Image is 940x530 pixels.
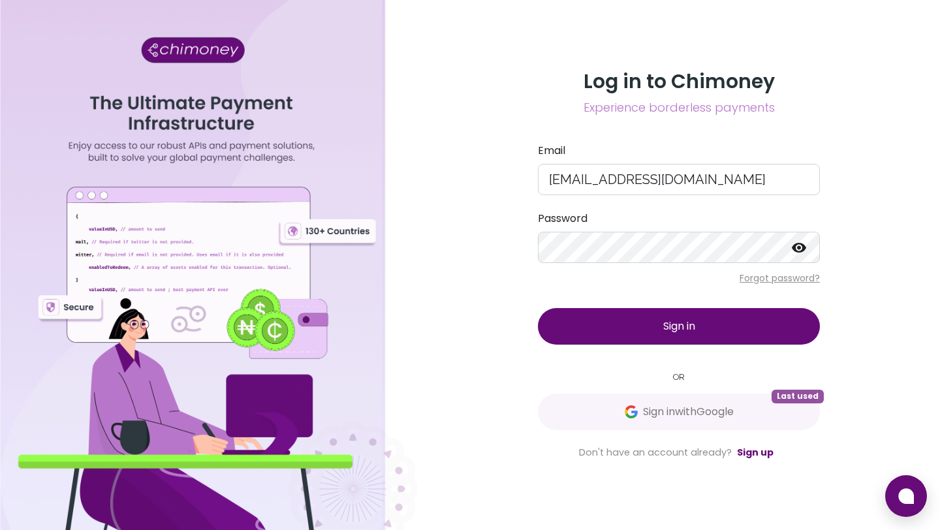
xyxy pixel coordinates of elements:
[772,390,824,403] span: Last used
[737,446,774,459] a: Sign up
[538,394,820,430] button: GoogleSign inwithGoogleLast used
[538,308,820,345] button: Sign in
[663,319,695,334] span: Sign in
[625,405,638,418] img: Google
[538,211,820,226] label: Password
[538,70,820,93] h3: Log in to Chimoney
[885,475,927,517] button: Open chat window
[538,99,820,117] span: Experience borderless payments
[538,143,820,159] label: Email
[643,404,734,420] span: Sign in with Google
[538,371,820,383] small: OR
[579,446,732,459] span: Don't have an account already?
[538,272,820,285] p: Forgot password?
